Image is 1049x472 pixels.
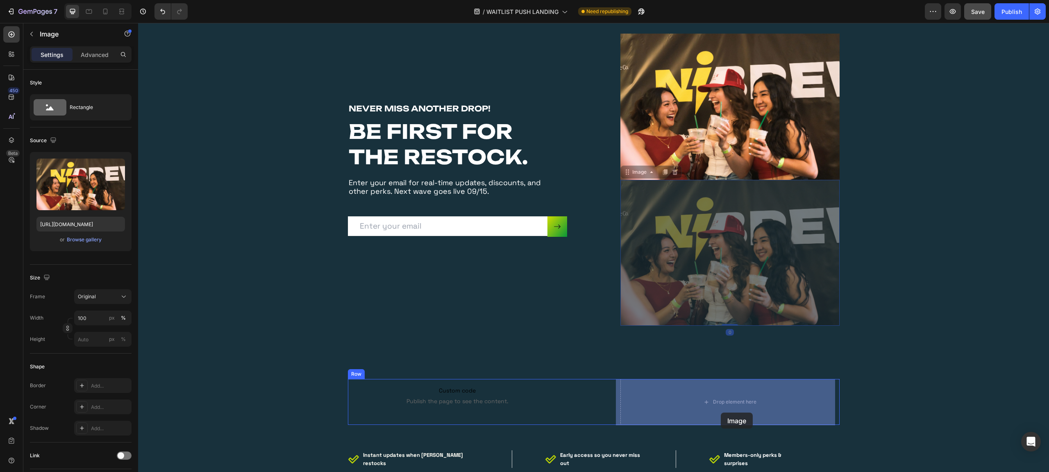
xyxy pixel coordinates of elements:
div: Publish [1001,7,1022,16]
label: Width [30,314,43,322]
input: https://example.com/image.jpg [36,217,125,231]
div: Shape [30,363,45,370]
p: Settings [41,50,64,59]
span: / [483,7,485,16]
button: 7 [3,3,61,20]
div: px [109,336,115,343]
div: Border [30,382,46,389]
p: Advanced [81,50,109,59]
button: Original [74,289,132,304]
span: or [60,235,65,245]
div: Rectangle [70,98,120,117]
p: Image [40,29,109,39]
label: Frame [30,293,45,300]
div: Undo/Redo [154,3,188,20]
p: 7 [54,7,57,16]
label: Height [30,336,45,343]
input: px% [74,332,132,347]
div: px [109,314,115,322]
input: px% [74,311,132,325]
div: Size [30,272,52,284]
span: WAITLIST PUSH LANDING [486,7,559,16]
div: Source [30,135,58,146]
div: Add... [91,382,129,390]
img: preview-image [36,159,125,210]
div: Add... [91,404,129,411]
span: Need republishing [586,8,628,15]
div: Add... [91,425,129,432]
button: Publish [995,3,1029,20]
button: px [118,313,128,323]
button: % [107,334,117,344]
button: Save [964,3,991,20]
div: Open Intercom Messenger [1021,432,1041,452]
button: % [107,313,117,323]
div: 450 [8,87,20,94]
div: Browse gallery [67,236,102,243]
div: Link [30,452,40,459]
div: % [121,314,126,322]
span: Save [971,8,985,15]
span: Original [78,293,96,300]
div: Corner [30,403,46,411]
iframe: Design area [138,23,1049,472]
button: Browse gallery [66,236,102,244]
div: Style [30,79,42,86]
div: Shadow [30,424,49,432]
div: Beta [6,150,20,157]
div: % [121,336,126,343]
button: px [118,334,128,344]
